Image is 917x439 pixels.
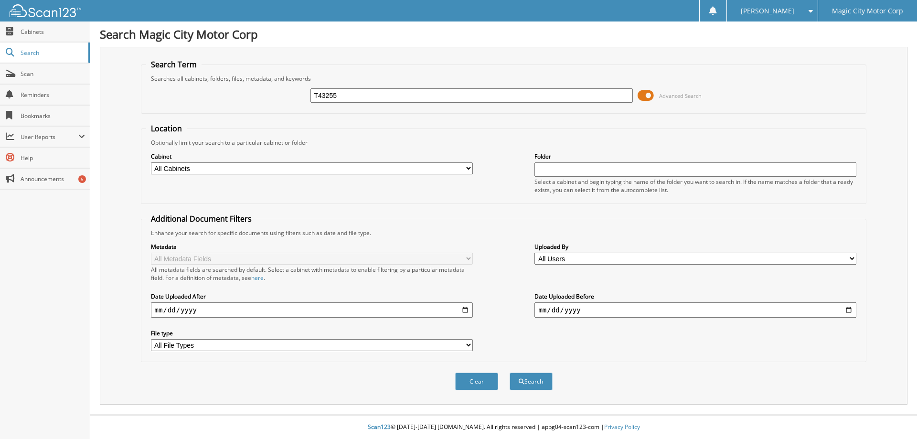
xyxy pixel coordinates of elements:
span: Search [21,49,84,57]
legend: Location [146,123,187,134]
button: Search [510,373,553,390]
span: Cabinets [21,28,85,36]
a: here [251,274,264,282]
label: Date Uploaded Before [534,292,856,300]
div: © [DATE]-[DATE] [DOMAIN_NAME]. All rights reserved | appg04-scan123-com | [90,416,917,439]
div: Optionally limit your search to a particular cabinet or folder [146,139,862,147]
label: Cabinet [151,152,473,161]
span: Scan123 [368,423,391,431]
label: Folder [534,152,856,161]
h1: Search Magic City Motor Corp [100,26,907,42]
legend: Additional Document Filters [146,214,256,224]
a: Privacy Policy [604,423,640,431]
button: Clear [455,373,498,390]
img: scan123-logo-white.svg [10,4,81,17]
div: 5 [78,175,86,183]
span: Help [21,154,85,162]
div: Select a cabinet and begin typing the name of the folder you want to search in. If the name match... [534,178,856,194]
span: Scan [21,70,85,78]
span: [PERSON_NAME] [741,8,794,14]
span: Bookmarks [21,112,85,120]
div: Searches all cabinets, folders, files, metadata, and keywords [146,75,862,83]
label: File type [151,329,473,337]
legend: Search Term [146,59,202,70]
span: Reminders [21,91,85,99]
span: Announcements [21,175,85,183]
label: Metadata [151,243,473,251]
input: start [151,302,473,318]
div: Enhance your search for specific documents using filters such as date and file type. [146,229,862,237]
span: Magic City Motor Corp [832,8,903,14]
span: User Reports [21,133,78,141]
span: Advanced Search [659,92,702,99]
label: Date Uploaded After [151,292,473,300]
label: Uploaded By [534,243,856,251]
iframe: Chat Widget [869,393,917,439]
div: All metadata fields are searched by default. Select a cabinet with metadata to enable filtering b... [151,266,473,282]
input: end [534,302,856,318]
